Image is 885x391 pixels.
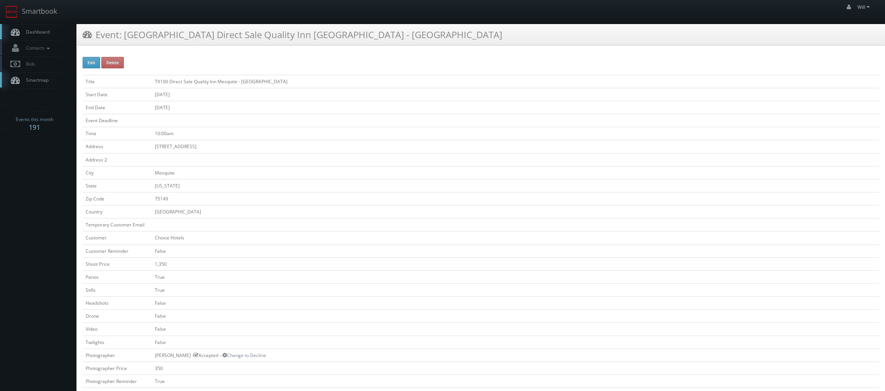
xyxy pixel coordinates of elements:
span: Dashboard [22,29,50,35]
td: Time [83,127,152,140]
td: TX100 Direct Sale Quality Inn Mesquite - [GEOGRAPHIC_DATA] [152,75,879,88]
td: True [152,375,879,388]
td: False [152,297,879,310]
td: Twilights [83,336,152,349]
td: Panos [83,270,152,283]
td: True [152,283,879,296]
td: Country [83,205,152,218]
td: [US_STATE] [152,179,879,192]
td: 75149 [152,192,879,205]
span: Contacts [22,45,52,51]
td: [PERSON_NAME] - Accepted -- [152,349,879,362]
td: City [83,166,152,179]
td: Mesquite [152,166,879,179]
td: Choice Hotels [152,231,879,244]
span: Will [857,4,872,10]
td: Photographer Price [83,362,152,375]
strong: 191 [29,123,40,132]
td: [DATE] [152,101,879,114]
td: Temporary Customer Email [83,218,152,231]
button: Edit [83,57,100,68]
td: False [152,336,879,349]
a: Change to Decline [222,352,266,359]
td: Shoot Price [83,257,152,270]
td: Event Deadline [83,114,152,127]
td: [STREET_ADDRESS] [152,140,879,153]
td: Drone [83,310,152,323]
td: Address 2 [83,153,152,166]
td: Photographer [83,349,152,362]
td: Photographer Reminder [83,375,152,388]
h3: Event: [GEOGRAPHIC_DATA] Direct Sale Quality Inn [GEOGRAPHIC_DATA] - [GEOGRAPHIC_DATA] [83,28,502,41]
td: Customer Reminder [83,244,152,257]
td: Headshots [83,297,152,310]
td: 350 [152,362,879,375]
img: smartbook-logo.png [6,6,18,18]
td: False [152,244,879,257]
td: Zip Code [83,192,152,205]
td: True [152,270,879,283]
span: Bids [22,61,35,67]
td: False [152,310,879,323]
td: Stills [83,283,152,296]
span: Smartmap [22,77,49,83]
td: End Date [83,101,152,114]
td: State [83,179,152,192]
button: Delete [101,57,124,68]
td: Address [83,140,152,153]
td: [GEOGRAPHIC_DATA] [152,205,879,218]
td: Video [83,323,152,336]
td: [DATE] [152,88,879,101]
td: Start Date [83,88,152,101]
td: Title [83,75,152,88]
td: False [152,323,879,336]
span: Events this month [16,116,54,123]
td: 10:00am [152,127,879,140]
td: 1,350 [152,257,879,270]
td: Customer [83,231,152,244]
